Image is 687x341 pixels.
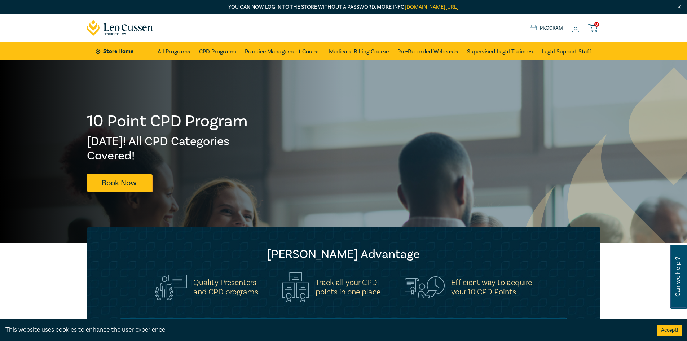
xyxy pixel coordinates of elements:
[397,42,458,60] a: Pre-Recorded Webcasts
[158,42,190,60] a: All Programs
[87,3,600,11] p: You can now log in to the store without a password. More info
[674,249,681,304] span: Can we help ?
[329,42,389,60] a: Medicare Billing Course
[155,275,187,300] img: Quality Presenters<br>and CPD programs
[405,4,459,10] a: [DOMAIN_NAME][URL]
[530,24,563,32] a: Program
[87,134,248,163] h2: [DATE]! All CPD Categories Covered!
[245,42,320,60] a: Practice Management Course
[594,22,599,27] span: 0
[96,47,146,55] a: Store Home
[5,325,647,335] div: This website uses cookies to enhance the user experience.
[193,278,258,297] h5: Quality Presenters and CPD programs
[405,276,445,298] img: Efficient way to acquire<br>your 10 CPD Points
[657,325,682,336] button: Accept cookies
[87,112,248,131] h1: 10 Point CPD Program
[676,4,682,10] img: Close
[87,174,152,192] a: Book Now
[316,278,380,297] h5: Track all your CPD points in one place
[101,247,586,262] h2: [PERSON_NAME] Advantage
[199,42,236,60] a: CPD Programs
[542,42,591,60] a: Legal Support Staff
[451,278,532,297] h5: Efficient way to acquire your 10 CPD Points
[467,42,533,60] a: Supervised Legal Trainees
[282,272,309,302] img: Track all your CPD<br>points in one place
